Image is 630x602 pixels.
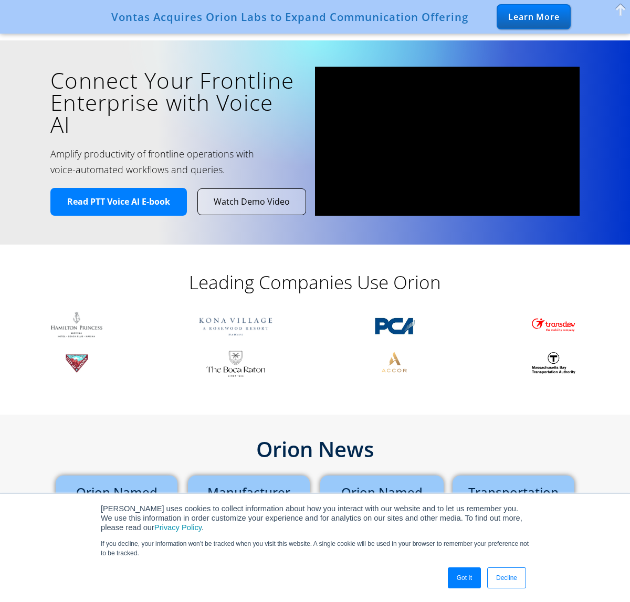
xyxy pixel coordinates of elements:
[50,69,299,135] h1: Connect Your Frontline Enterprise with Voice AI
[101,539,529,558] p: If you decline, your information won’t be tracked when you visit this website. A single cookie wi...
[487,567,526,588] a: Decline
[50,439,580,460] h2: Orion News
[67,196,170,207] span: Read PTT Voice AI E-book
[466,483,561,539] a: Transportation Company Saves With Voice AI Workflow
[448,567,481,588] a: Got It
[207,483,290,539] a: Manufacturer Wins with Language Translation
[198,189,306,215] a: Watch Demo Video
[331,483,433,539] a: Orion Named Top Unified Communications Solution
[101,504,522,532] span: [PERSON_NAME] uses cookies to collect information about how you interact with our website and to ...
[315,67,580,216] iframe: vimeo Video Player
[71,483,162,526] a: Orion Named Top AI Solution Provider
[105,271,525,294] h2: Leading Companies Use Orion
[154,523,202,532] a: Privacy Policy
[577,552,630,602] iframe: Chat Widget
[50,188,187,216] a: Read PTT Voice AI E-book
[50,146,262,177] h2: Amplify productivity of frontline operations with voice-automated workflows and queries.
[111,10,468,23] div: Vontas Acquires Orion Labs to Expand Communication Offering
[497,4,571,29] div: Learn More
[214,196,290,207] span: Watch Demo Video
